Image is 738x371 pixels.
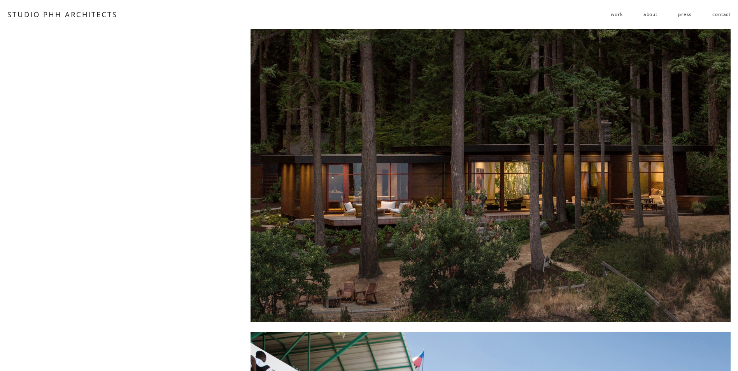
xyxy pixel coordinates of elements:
a: press [678,8,692,21]
a: STUDIO PHH ARCHITECTS [7,9,117,19]
a: contact [712,8,731,21]
span: work [611,9,622,20]
a: folder dropdown [611,8,622,21]
a: about [643,8,657,21]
